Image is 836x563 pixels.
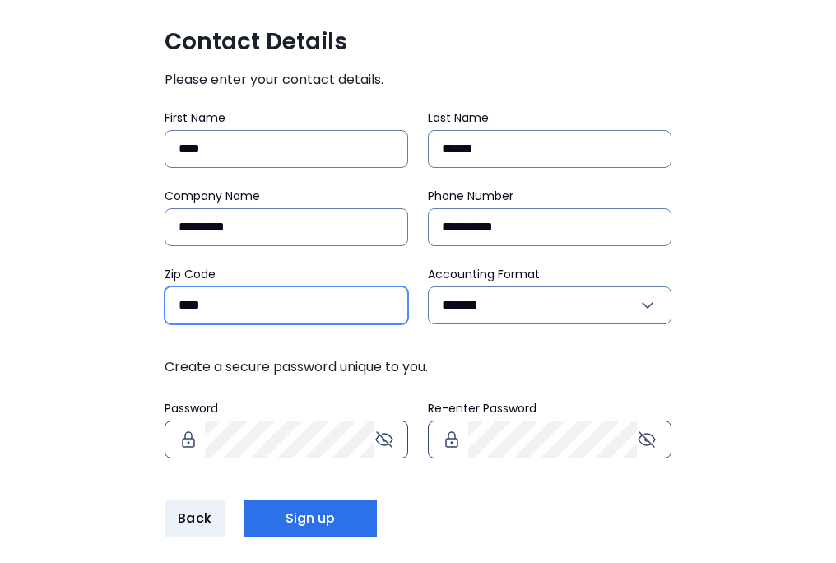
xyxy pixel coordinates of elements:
span: Accounting Format [428,266,540,282]
button: Sign up [244,500,377,537]
button: Back [165,500,224,537]
span: Re-enter Password [428,400,536,416]
span: Zip Code [165,266,216,282]
span: Phone Number [428,188,513,204]
span: Last Name [428,109,489,126]
span: Please enter your contact details. [165,70,671,90]
span: Create a secure password unique to you. [165,357,671,377]
span: First Name [165,109,225,126]
span: Company Name [165,188,260,204]
span: Back [178,509,211,528]
span: Password [165,400,218,416]
span: Contact Details [165,27,671,57]
span: Sign up [286,509,336,528]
